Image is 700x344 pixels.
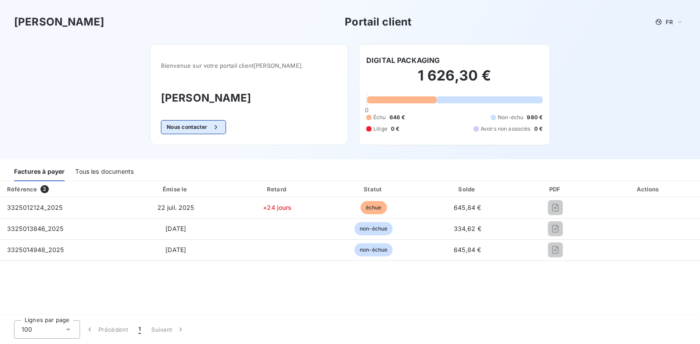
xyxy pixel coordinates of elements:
div: Émise le [124,185,227,194]
button: Précédent [80,320,133,339]
span: 100 [22,325,32,334]
div: Retard [230,185,324,194]
span: [DATE] [165,246,186,253]
span: Avoirs non associés [481,125,531,133]
span: 3325012124_2025 [7,204,62,211]
div: Actions [599,185,698,194]
h2: 1 626,30 € [366,67,543,93]
span: Échu [373,113,386,121]
span: 980 € [527,113,543,121]
span: 3325014948_2025 [7,246,64,253]
span: 0 € [391,125,399,133]
span: 3 [40,185,48,193]
div: Solde [423,185,512,194]
span: 1 [139,325,141,334]
span: 22 juil. 2025 [157,204,194,211]
button: 1 [133,320,146,339]
span: 0 [365,106,368,113]
span: Bienvenue sur votre portail client [PERSON_NAME] . [161,62,337,69]
span: Non-échu [498,113,523,121]
div: Factures à payer [14,163,65,181]
div: Statut [328,185,419,194]
button: Nous contacter [161,120,226,134]
span: FR [666,18,673,26]
button: Suivant [146,320,190,339]
span: 334,62 € [454,225,481,232]
span: 3325013846_2025 [7,225,63,232]
div: PDF [516,185,595,194]
span: 646 € [390,113,405,121]
span: 0 € [534,125,543,133]
span: 645,84 € [454,246,481,253]
span: Litige [373,125,387,133]
span: +24 jours [263,204,292,211]
div: Tous les documents [75,163,134,181]
h3: Portail client [345,14,412,30]
span: échue [361,201,387,214]
h6: DIGITAL PACKAGING [366,55,440,66]
div: Référence [7,186,37,193]
span: non-échue [354,243,393,256]
span: non-échue [354,222,393,235]
span: 645,84 € [454,204,481,211]
span: [DATE] [165,225,186,232]
h3: [PERSON_NAME] [14,14,104,30]
h3: [PERSON_NAME] [161,90,337,106]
